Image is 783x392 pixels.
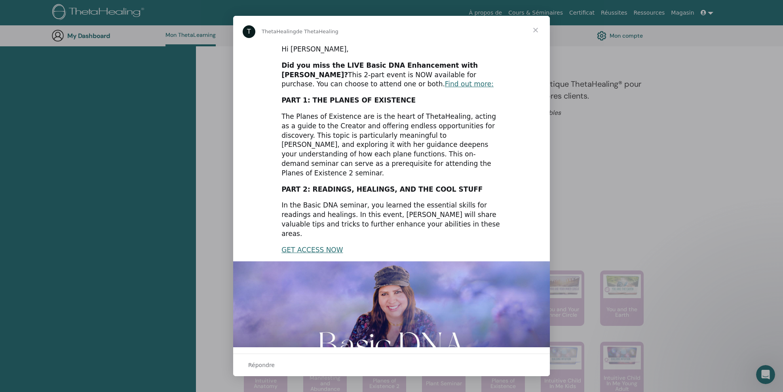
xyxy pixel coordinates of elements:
span: Fermer [521,16,550,44]
span: ThetaHealing [262,29,296,34]
a: Find out more: [445,80,494,88]
div: Hi [PERSON_NAME], [281,45,502,54]
b: PART 1: THE PLANES OF EXISTENCE [281,96,416,104]
b: Did you miss the LIVE Basic DNA Enhancement with [PERSON_NAME]? [281,61,478,79]
div: This 2-part event is NOW available for purchase. You can choose to attend one or both. [281,61,502,89]
div: In the Basic DNA seminar, you learned the essential skills for readings and healings. In this eve... [281,201,502,238]
b: PART 2: READINGS, HEALINGS, AND THE COOL STUFF [281,185,483,193]
div: Profile image for ThetaHealing [243,25,255,38]
div: The Planes of Existence are is the heart of ThetaHealing, acting as a guide to the Creator and of... [281,112,502,178]
span: Répondre [248,360,275,370]
div: Ouvrir la conversation et répondre [233,354,550,376]
a: GET ACCESS NOW [281,246,343,254]
span: de ThetaHealing [296,29,338,34]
